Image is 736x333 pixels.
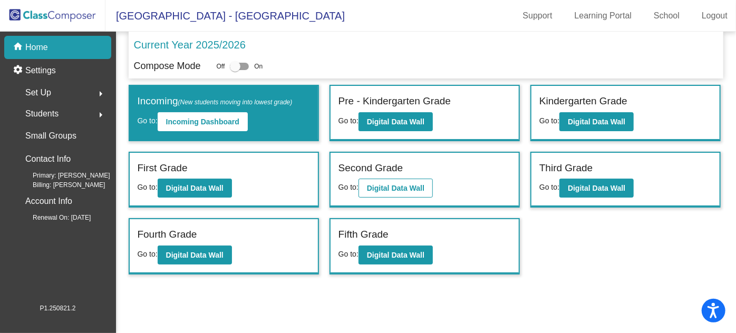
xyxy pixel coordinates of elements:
mat-icon: arrow_right [94,109,107,121]
span: Go to: [138,116,158,125]
button: Digital Data Wall [158,179,232,198]
span: Set Up [25,85,51,100]
label: Third Grade [539,161,593,176]
b: Incoming Dashboard [166,117,239,126]
span: Go to: [539,183,559,191]
span: Off [217,62,225,71]
button: Digital Data Wall [559,179,634,198]
label: Kindergarten Grade [539,94,627,109]
b: Digital Data Wall [166,251,224,259]
a: Logout [693,7,736,24]
a: School [645,7,688,24]
label: Incoming [138,94,293,109]
button: Incoming Dashboard [158,112,248,131]
span: Go to: [338,250,359,258]
p: Home [25,41,48,54]
p: Settings [25,64,56,77]
button: Digital Data Wall [559,112,634,131]
mat-icon: settings [13,64,25,77]
mat-icon: home [13,41,25,54]
p: Current Year 2025/2026 [134,37,246,53]
b: Digital Data Wall [568,117,625,126]
button: Digital Data Wall [158,246,232,265]
a: Support [515,7,561,24]
span: Go to: [138,250,158,258]
span: On [254,62,263,71]
label: Pre - Kindergarten Grade [338,94,451,109]
label: Fifth Grade [338,227,389,242]
p: Contact Info [25,152,71,166]
span: Renewal On: [DATE] [16,213,91,222]
label: Fourth Grade [138,227,197,242]
span: Go to: [338,183,359,191]
p: Small Groups [25,129,76,143]
b: Digital Data Wall [166,184,224,192]
span: Go to: [138,183,158,191]
mat-icon: arrow_right [94,87,107,100]
span: Go to: [338,116,359,125]
a: Learning Portal [566,7,641,24]
span: (New students moving into lowest grade) [178,99,293,106]
span: Students [25,106,59,121]
b: Digital Data Wall [367,251,424,259]
b: Digital Data Wall [568,184,625,192]
label: First Grade [138,161,188,176]
button: Digital Data Wall [359,112,433,131]
p: Compose Mode [134,59,201,73]
button: Digital Data Wall [359,179,433,198]
b: Digital Data Wall [367,117,424,126]
span: Go to: [539,116,559,125]
b: Digital Data Wall [367,184,424,192]
span: [GEOGRAPHIC_DATA] - [GEOGRAPHIC_DATA] [105,7,345,24]
label: Second Grade [338,161,403,176]
span: Billing: [PERSON_NAME] [16,180,105,190]
p: Account Info [25,194,72,209]
button: Digital Data Wall [359,246,433,265]
span: Primary: [PERSON_NAME] [16,171,110,180]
